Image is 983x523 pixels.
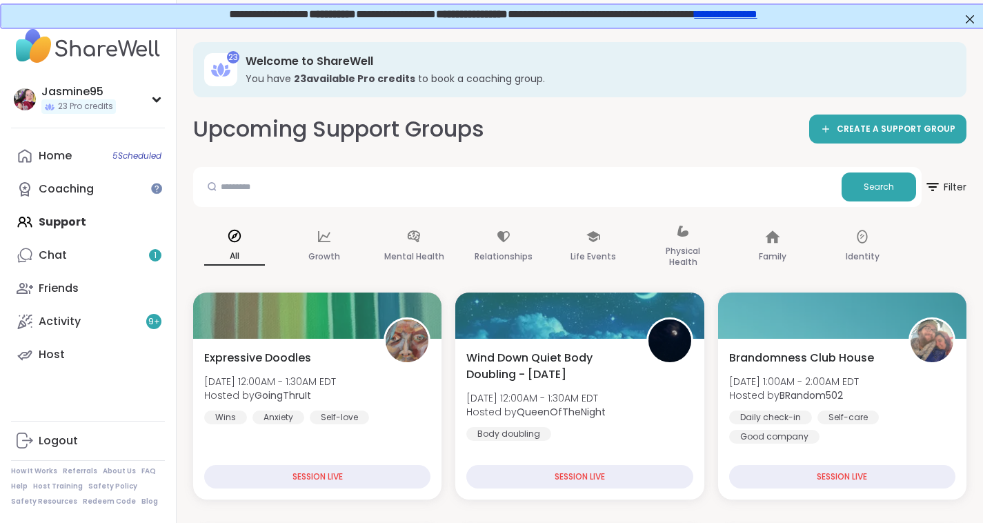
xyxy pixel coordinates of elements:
[308,248,340,265] p: Growth
[246,54,947,69] h3: Welcome to ShareWell
[384,248,444,265] p: Mental Health
[11,338,165,371] a: Host
[817,411,879,424] div: Self-care
[11,305,165,338] a: Activity9+
[63,466,97,476] a: Referrals
[729,465,955,489] div: SESSION LIVE
[729,430,820,444] div: Good company
[204,411,247,424] div: Wins
[193,114,484,145] h2: Upcoming Support Groups
[475,248,533,265] p: Relationships
[729,411,812,424] div: Daily check-in
[246,72,947,86] h3: You have to book a coaching group.
[911,319,953,362] img: BRandom502
[39,314,81,329] div: Activity
[11,239,165,272] a: Chat1
[148,316,160,328] span: 9 +
[141,466,156,476] a: FAQ
[842,172,916,201] button: Search
[58,101,113,112] span: 23 Pro credits
[88,482,137,491] a: Safety Policy
[11,482,28,491] a: Help
[924,170,966,204] span: Filter
[386,319,428,362] img: GoingThruIt
[294,72,415,86] b: 23 available Pro credit s
[83,497,136,506] a: Redeem Code
[14,88,36,110] img: Jasmine95
[141,497,158,506] a: Blog
[11,22,165,70] img: ShareWell Nav Logo
[11,139,165,172] a: Home5Scheduled
[310,411,369,424] div: Self-love
[846,248,880,265] p: Identity
[204,375,336,388] span: [DATE] 12:00AM - 1:30AM EDT
[112,150,161,161] span: 5 Scheduled
[227,51,239,63] div: 23
[252,411,304,424] div: Anxiety
[729,350,874,366] span: Brandomness Club House
[204,350,311,366] span: Expressive Doodles
[11,497,77,506] a: Safety Resources
[466,427,551,441] div: Body doubling
[11,424,165,457] a: Logout
[466,350,630,383] span: Wind Down Quiet Body Doubling - [DATE]
[39,347,65,362] div: Host
[924,167,966,207] button: Filter
[648,319,691,362] img: QueenOfTheNight
[759,248,786,265] p: Family
[11,466,57,476] a: How It Works
[780,388,843,402] b: BRandom502
[466,405,606,419] span: Hosted by
[39,181,94,197] div: Coaching
[466,391,606,405] span: [DATE] 12:00AM - 1:30AM EDT
[204,465,430,489] div: SESSION LIVE
[729,375,859,388] span: [DATE] 1:00AM - 2:00AM EDT
[204,388,336,402] span: Hosted by
[653,243,713,270] p: Physical Health
[103,466,136,476] a: About Us
[151,183,162,194] iframe: Spotlight
[864,181,894,193] span: Search
[39,433,78,448] div: Logout
[255,388,311,402] b: GoingThruIt
[466,465,693,489] div: SESSION LIVE
[517,405,606,419] b: QueenOfTheNight
[837,124,955,135] span: CREATE A SUPPORT GROUP
[41,84,116,99] div: Jasmine95
[729,388,859,402] span: Hosted by
[39,248,67,263] div: Chat
[204,248,265,266] p: All
[11,172,165,206] a: Coaching
[39,281,79,296] div: Friends
[570,248,616,265] p: Life Events
[39,148,72,164] div: Home
[11,272,165,305] a: Friends
[809,115,966,144] a: CREATE A SUPPORT GROUP
[33,482,83,491] a: Host Training
[154,250,157,261] span: 1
